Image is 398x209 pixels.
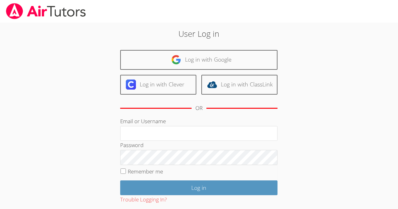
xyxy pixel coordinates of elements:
button: Trouble Logging In? [120,195,167,204]
label: Password [120,141,143,149]
a: Log in with Google [120,50,277,70]
img: google-logo-50288ca7cdecda66e5e0955fdab243c47b7ad437acaf1139b6f446037453330a.svg [171,55,181,65]
img: airtutors_banner-c4298cdbf04f3fff15de1276eac7730deb9818008684d7c2e4769d2f7ddbe033.png [5,3,87,19]
img: clever-logo-6eab21bc6e7a338710f1a6ff85c0baf02591cd810cc4098c63d3a4b26e2feb20.svg [126,80,136,90]
input: Log in [120,180,277,195]
a: Log in with ClassLink [201,75,277,95]
h2: User Log in [92,28,306,40]
img: classlink-logo-d6bb404cc1216ec64c9a2012d9dc4662098be43eaf13dc465df04b49fa7ab582.svg [207,80,217,90]
label: Email or Username [120,118,166,125]
div: OR [195,104,203,113]
label: Remember me [128,168,163,175]
a: Log in with Clever [120,75,196,95]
